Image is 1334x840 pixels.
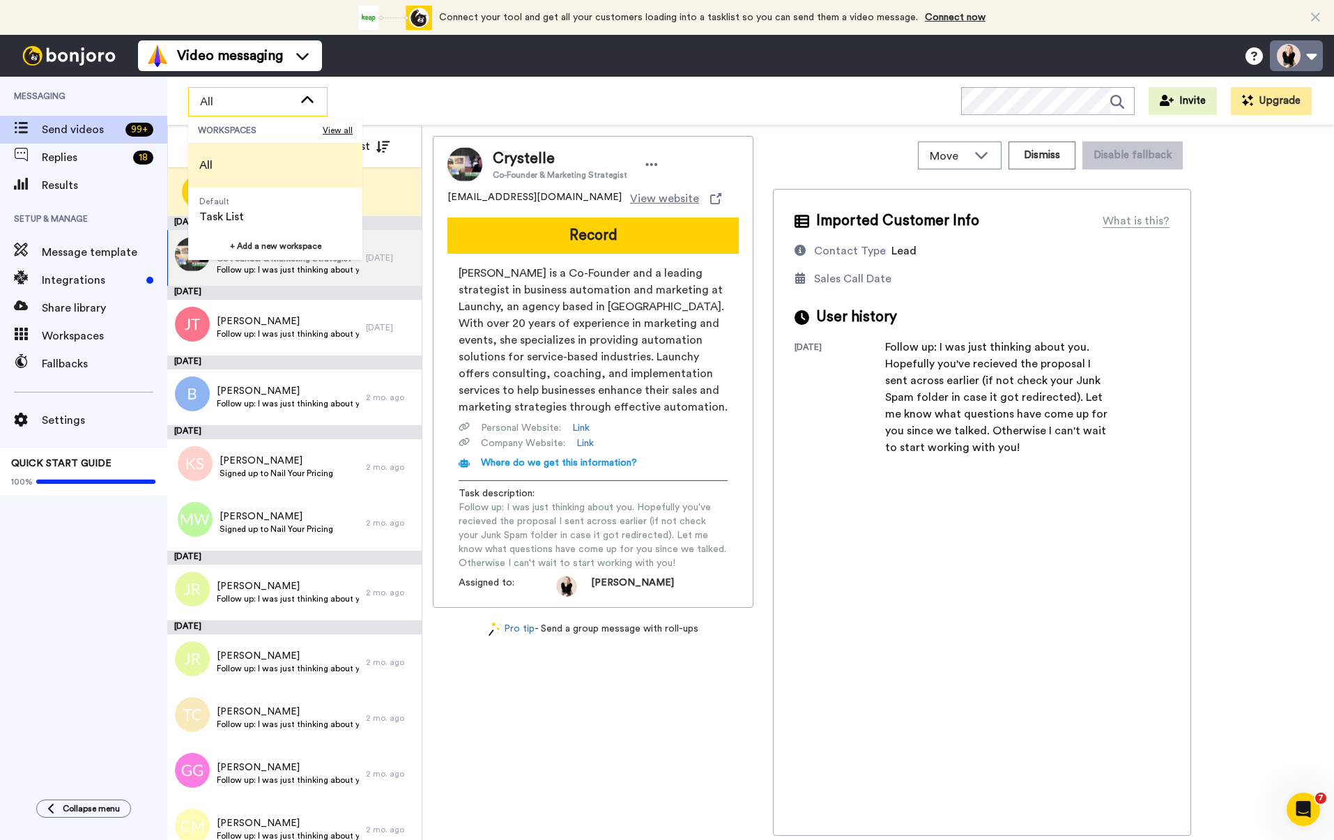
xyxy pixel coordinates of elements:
a: Pro tip [489,622,535,636]
iframe: Intercom live chat [1287,793,1320,826]
div: - Send a group message with roll-ups [433,622,753,636]
span: [PERSON_NAME] [217,384,359,398]
img: jr.png [175,572,210,606]
div: 2 mo. ago [366,657,415,668]
span: Signed up to Nail Your Pricing [220,468,333,479]
div: [DATE] [167,425,422,439]
span: Video messaging [177,46,283,66]
div: [DATE] [167,620,422,634]
div: [DATE] [366,252,415,264]
button: + Add a new workspace [188,232,362,260]
img: mw.png [178,502,213,537]
div: [DATE] [167,356,422,369]
span: Company Website : [481,436,565,450]
img: Image of Crystelle [447,147,482,182]
img: ks.png [178,446,213,481]
button: Dismiss [1009,142,1075,169]
button: Disable fallback [1082,142,1183,169]
span: Crystelle [493,148,627,169]
span: [PERSON_NAME] [217,314,359,328]
div: 2 mo. ago [366,392,415,403]
button: Invite [1149,87,1217,115]
span: Share library [42,300,167,316]
span: [PERSON_NAME] [220,510,333,524]
span: Co-Founder & Marketing Strategist [493,169,627,181]
span: [PERSON_NAME] [220,454,333,468]
span: Integrations [42,272,141,289]
span: QUICK START GUIDE [11,459,112,468]
span: Personal Website : [481,421,561,435]
div: [DATE] [167,286,422,300]
div: What is this? [1103,213,1170,229]
span: 7 [1315,793,1326,804]
span: Follow up: I was just thinking about you. Hopefully you've recieved the proposal I sent across ea... [217,719,359,730]
img: b.png [175,376,210,411]
img: gg.png [175,753,210,788]
img: c77df82a-42f4-4e5b-b9c5-b96d728454b9-1702931364.jpg [556,576,577,597]
span: Lead [891,245,917,257]
div: [DATE] [366,322,415,333]
span: Follow up: I was just thinking about you. Hopefully you've recieved the proposal I sent across ea... [217,264,359,275]
img: ee796d15-7f24-4846-a076-fe44f6ce9a18.png [175,237,210,272]
div: 18 [133,151,153,165]
span: [PERSON_NAME] [217,579,359,593]
span: [PERSON_NAME] [217,649,359,663]
span: All [200,93,293,110]
span: Send videos [42,121,120,138]
span: [PERSON_NAME] [217,761,359,774]
img: vm-color.svg [146,45,169,67]
span: User history [816,307,897,328]
div: 99 + [125,123,153,137]
span: Follow up: I was just thinking about you. Hopefully you've recieved the proposal I sent across ea... [217,328,359,339]
span: Message template [42,244,167,261]
span: 100% [11,476,33,487]
span: Follow up: I was just thinking about you. Hopefully you've recieved the proposal I sent across ea... [459,501,728,570]
img: magic-wand.svg [489,622,501,636]
img: tc.png [175,697,210,732]
img: jt.png [175,307,210,342]
span: Follow up: I was just thinking about you. Hopefully you've recieved the proposal I sent across ea... [217,774,359,786]
span: [EMAIL_ADDRESS][DOMAIN_NAME] [447,190,622,207]
a: Link [576,436,594,450]
span: Move [930,148,967,165]
button: Upgrade [1231,87,1312,115]
button: Collapse menu [36,800,131,818]
div: animation [355,6,432,30]
span: Results [42,177,167,194]
span: View website [630,190,699,207]
span: Fallbacks [42,356,167,372]
div: 2 mo. ago [366,461,415,473]
span: All [199,157,213,174]
a: View website [630,190,721,207]
div: Sales Call Date [814,270,891,287]
span: Follow up: I was just thinking about you. Hopefully you've recieved the proposal I sent across ea... [217,593,359,604]
span: Connect your tool and get all your customers loading into a tasklist so you can send them a video... [439,13,918,22]
span: Workspaces [42,328,167,344]
span: [PERSON_NAME] is a Co-Founder and a leading strategist in business automation and marketing at La... [459,265,728,415]
span: Task description : [459,487,556,501]
span: Signed up to Nail Your Pricing [220,524,333,535]
div: 2 mo. ago [366,517,415,528]
span: [PERSON_NAME] [217,705,359,719]
div: Follow up: I was just thinking about you. Hopefully you've recieved the proposal I sent across ea... [885,339,1108,456]
span: Collapse menu [63,803,120,814]
span: Settings [42,412,167,429]
button: Record [447,217,739,254]
div: 2 mo. ago [366,712,415,724]
span: WORKSPACES [198,125,323,136]
span: Assigned to: [459,576,556,597]
div: 2 mo. ago [366,587,415,598]
div: 2 mo. ago [366,824,415,835]
span: View all [323,125,353,136]
span: Default [199,196,244,207]
span: Imported Customer Info [816,211,979,231]
span: [PERSON_NAME] [591,576,674,597]
span: Follow up: I was just thinking about you. Hopefully you've recieved the proposal I sent across ea... [217,398,359,409]
div: Contact Type [814,243,886,259]
a: Connect now [925,13,986,22]
span: Follow up: I was just thinking about you. Hopefully you've recieved the proposal I sent across ea... [217,663,359,674]
div: [DATE] [167,216,422,230]
span: Replies [42,149,128,166]
img: bj-logo-header-white.svg [17,46,121,66]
